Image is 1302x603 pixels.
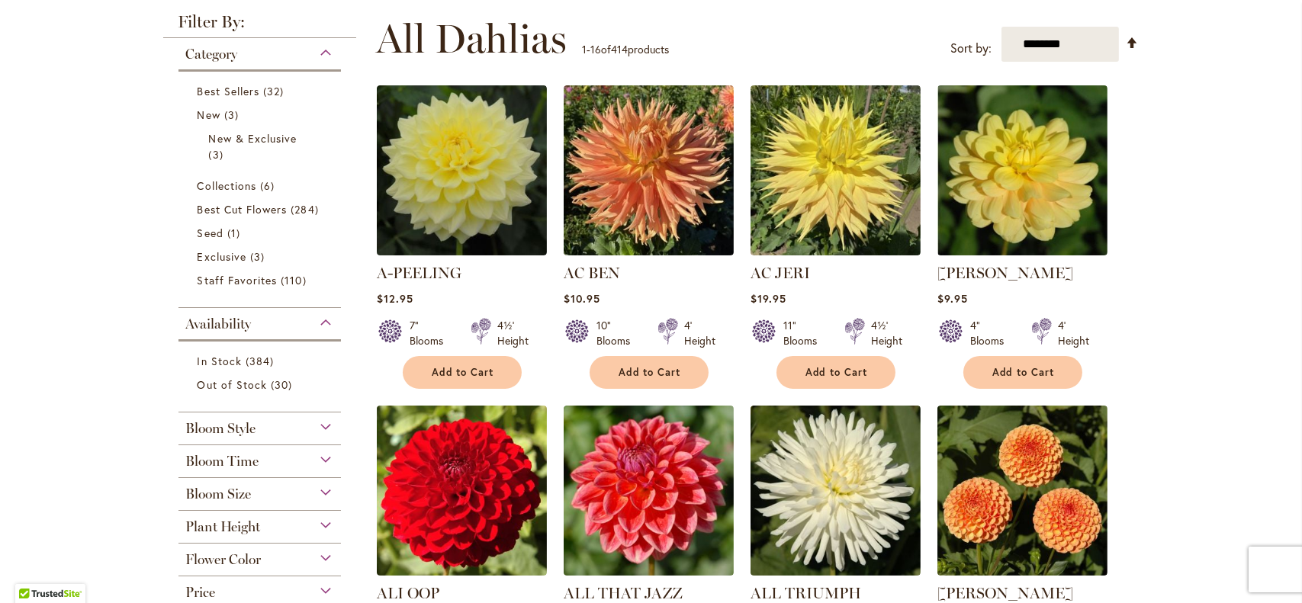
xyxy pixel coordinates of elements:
[937,244,1108,258] a: AHOY MATEY
[564,564,734,579] a: ALL THAT JAZZ
[564,264,620,282] a: AC BEN
[611,42,628,56] span: 414
[291,201,322,217] span: 284
[951,34,992,63] label: Sort by:
[186,584,216,601] span: Price
[198,178,257,193] span: Collections
[970,318,1013,348] div: 4" Blooms
[564,584,683,602] a: ALL THAT JAZZ
[198,107,326,123] a: New
[590,42,601,56] span: 16
[776,356,895,389] button: Add to Cart
[198,353,326,369] a: In Stock 384
[751,244,921,258] a: AC Jeri
[227,225,244,241] span: 1
[163,14,357,38] strong: Filter By:
[11,549,54,592] iframe: Launch Accessibility Center
[198,178,326,194] a: Collections
[260,178,278,194] span: 6
[582,37,669,62] p: - of products
[751,291,786,306] span: $19.95
[963,356,1082,389] button: Add to Cart
[564,291,600,306] span: $10.95
[410,318,452,348] div: 7" Blooms
[198,83,326,99] a: Best Sellers
[186,46,238,63] span: Category
[937,291,968,306] span: $9.95
[198,354,242,368] span: In Stock
[271,377,296,393] span: 30
[403,356,522,389] button: Add to Cart
[250,249,268,265] span: 3
[377,85,547,255] img: A-Peeling
[937,85,1108,255] img: AHOY MATEY
[937,564,1108,579] a: AMBER QUEEN
[198,272,326,288] a: Staff Favorites
[1058,318,1089,348] div: 4' Height
[684,318,715,348] div: 4' Height
[783,318,826,348] div: 11" Blooms
[590,356,709,389] button: Add to Cart
[582,42,587,56] span: 1
[564,85,734,255] img: AC BEN
[198,225,326,241] a: Seed
[198,202,288,217] span: Best Cut Flowers
[186,420,256,437] span: Bloom Style
[198,107,220,122] span: New
[377,291,413,306] span: $12.95
[497,318,529,348] div: 4½' Height
[937,584,1073,602] a: [PERSON_NAME]
[564,406,734,576] img: ALL THAT JAZZ
[619,366,681,379] span: Add to Cart
[198,377,268,392] span: Out of Stock
[263,83,288,99] span: 32
[377,584,439,602] a: ALI OOP
[377,564,547,579] a: ALI OOP
[377,264,461,282] a: A-PEELING
[751,564,921,579] a: ALL TRIUMPH
[751,406,921,576] img: ALL TRIUMPH
[198,249,246,264] span: Exclusive
[805,366,868,379] span: Add to Cart
[937,264,1073,282] a: [PERSON_NAME]
[198,377,326,393] a: Out of Stock 30
[432,366,494,379] span: Add to Cart
[198,84,260,98] span: Best Sellers
[224,107,243,123] span: 3
[186,316,252,332] span: Availability
[596,318,639,348] div: 10" Blooms
[198,201,326,217] a: Best Cut Flowers
[246,353,278,369] span: 384
[209,130,315,162] a: New &amp; Exclusive
[186,453,259,470] span: Bloom Time
[751,85,921,255] img: AC Jeri
[198,226,223,240] span: Seed
[198,249,326,265] a: Exclusive
[937,406,1108,576] img: AMBER QUEEN
[992,366,1055,379] span: Add to Cart
[377,244,547,258] a: A-Peeling
[209,131,297,146] span: New & Exclusive
[751,264,810,282] a: AC JERI
[198,273,278,287] span: Staff Favorites
[376,16,567,62] span: All Dahlias
[186,551,262,568] span: Flower Color
[186,518,261,535] span: Plant Height
[209,146,227,162] span: 3
[186,486,252,502] span: Bloom Size
[281,272,310,288] span: 110
[751,584,861,602] a: ALL TRIUMPH
[871,318,902,348] div: 4½' Height
[564,244,734,258] a: AC BEN
[377,406,547,576] img: ALI OOP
